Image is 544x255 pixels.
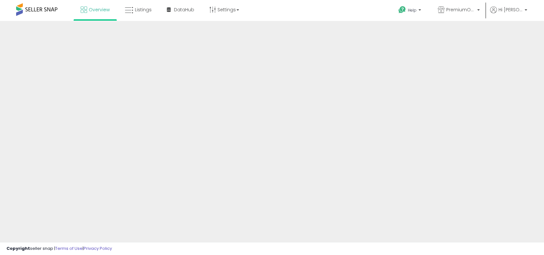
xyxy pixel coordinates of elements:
[84,245,112,251] a: Privacy Policy
[499,6,523,13] span: Hi [PERSON_NAME]
[398,6,406,14] i: Get Help
[55,245,83,251] a: Terms of Use
[490,6,527,21] a: Hi [PERSON_NAME]
[89,6,110,13] span: Overview
[6,245,30,251] strong: Copyright
[408,7,417,13] span: Help
[174,6,194,13] span: DataHub
[135,6,152,13] span: Listings
[446,6,475,13] span: PremiumOutdoorGrills
[6,246,112,252] div: seller snap | |
[393,1,428,21] a: Help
